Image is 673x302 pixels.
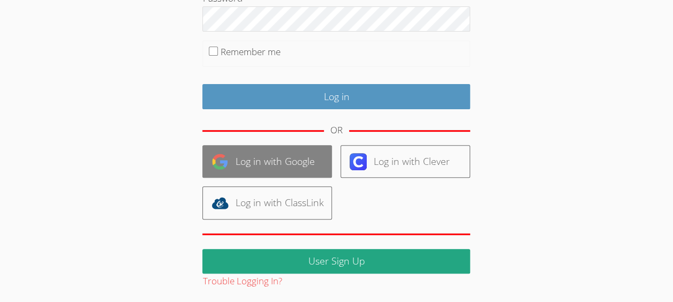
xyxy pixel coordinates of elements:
[211,153,229,170] img: google-logo-50288ca7cdecda66e5e0955fdab243c47b7ad437acaf1139b6f446037453330a.svg
[202,186,332,219] a: Log in with ClassLink
[341,145,470,178] a: Log in with Clever
[202,274,282,289] button: Trouble Logging In?
[202,145,332,178] a: Log in with Google
[202,84,470,109] input: Log in
[221,46,281,58] label: Remember me
[202,249,470,274] a: User Sign Up
[350,153,367,170] img: clever-logo-6eab21bc6e7a338710f1a6ff85c0baf02591cd810cc4098c63d3a4b26e2feb20.svg
[211,194,229,212] img: classlink-logo-d6bb404cc1216ec64c9a2012d9dc4662098be43eaf13dc465df04b49fa7ab582.svg
[330,123,343,138] div: OR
